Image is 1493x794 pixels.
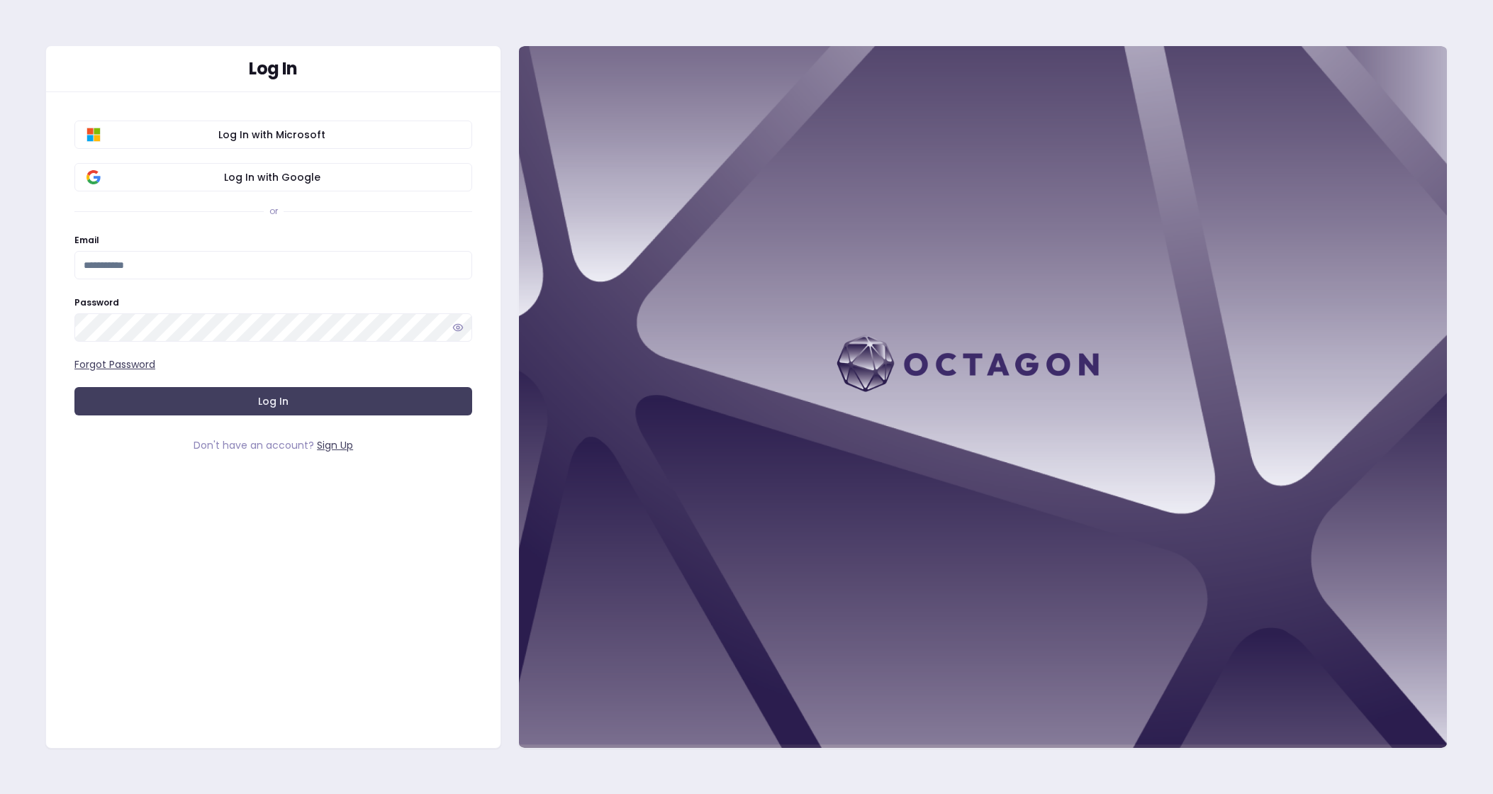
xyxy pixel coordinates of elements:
[74,234,99,246] label: Email
[317,438,353,452] a: Sign Up
[84,128,460,142] span: Log In with Microsoft
[74,438,472,452] div: Don't have an account?
[258,394,289,408] span: Log In
[74,163,472,191] button: Log In with Google
[74,387,472,415] button: Log In
[74,121,472,149] button: Log In with Microsoft
[74,357,155,371] a: Forgot Password
[74,296,119,308] label: Password
[269,206,278,217] div: or
[74,60,472,77] div: Log In
[84,170,460,184] span: Log In with Google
